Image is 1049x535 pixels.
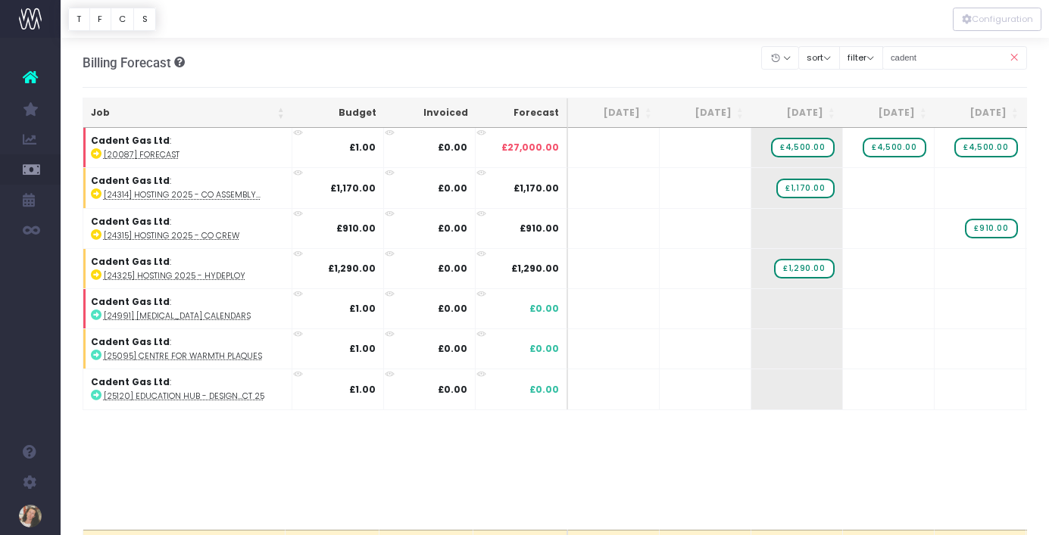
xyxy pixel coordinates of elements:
[68,8,90,31] button: T
[438,222,467,235] strong: £0.00
[83,369,292,409] td: :
[954,138,1017,157] span: wayahead Sales Forecast Item
[91,295,170,308] strong: Cadent Gas Ltd
[953,8,1041,31] div: Vertical button group
[104,270,245,281] abbr: [24325] Hosting 2025 - HyDeploy
[328,262,376,275] strong: £1,290.00
[349,302,376,315] strong: £1.00
[104,230,239,241] abbr: [24315] Hosting 2025 - CO Crew
[349,383,376,396] strong: £1.00
[776,179,834,198] span: wayahead Sales Forecast Item
[660,98,751,128] th: Sep 25: activate to sort column ascending
[83,208,292,248] td: :
[476,98,568,128] th: Forecast
[336,222,376,235] strong: £910.00
[83,98,292,128] th: Job: activate to sort column ascending
[935,98,1026,128] th: Dec 25: activate to sort column ascending
[843,98,935,128] th: Nov 25: activate to sort column ascending
[83,167,292,207] td: :
[89,8,111,31] button: F
[104,350,262,362] abbr: [25095] Centre for Warmth Plaques
[104,310,251,322] abbr: [24991] Dementia Calendars
[83,128,292,167] td: :
[104,149,180,160] abbr: [20087] Forecast
[529,383,559,397] span: £0.00
[965,219,1017,238] span: wayahead Sales Forecast Item
[349,141,376,154] strong: £1.00
[83,288,292,328] td: :
[91,215,170,228] strong: Cadent Gas Ltd
[91,174,170,187] strong: Cadent Gas Ltd
[19,505,42,527] img: images/default_profile_image.png
[568,98,660,128] th: Aug 25: activate to sort column ascending
[83,55,171,70] span: Billing Forecast
[104,189,261,201] abbr: [24314] Hosting 2025 - CO Assembly
[68,8,156,31] div: Vertical button group
[839,46,883,70] button: filter
[953,8,1041,31] button: Configuration
[349,342,376,355] strong: £1.00
[330,182,376,194] strong: £1,170.00
[91,255,170,268] strong: Cadent Gas Ltd
[514,182,559,195] span: £1,170.00
[292,98,384,128] th: Budget
[438,383,467,396] strong: £0.00
[83,248,292,288] td: :
[751,98,843,128] th: Oct 25: activate to sort column ascending
[771,138,834,157] span: wayahead Sales Forecast Item
[438,342,467,355] strong: £0.00
[774,259,834,278] span: wayahead Sales Forecast Item
[501,141,559,154] span: £27,000.00
[83,328,292,369] td: :
[91,375,170,388] strong: Cadent Gas Ltd
[529,342,559,356] span: £0.00
[438,141,467,154] strong: £0.00
[91,134,170,147] strong: Cadent Gas Ltd
[111,8,135,31] button: C
[863,138,926,157] span: wayahead Sales Forecast Item
[104,390,264,402] abbr: [25120] Education Hub - Design and Build - Oct 25
[438,182,467,194] strong: £0.00
[384,98,476,128] th: Invoiced
[438,262,467,275] strong: £0.00
[529,302,559,316] span: £0.00
[882,46,1028,70] input: Search...
[511,262,559,275] span: £1,290.00
[520,222,559,235] span: £910.00
[133,8,156,31] button: S
[438,302,467,315] strong: £0.00
[91,335,170,348] strong: Cadent Gas Ltd
[798,46,840,70] button: sort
